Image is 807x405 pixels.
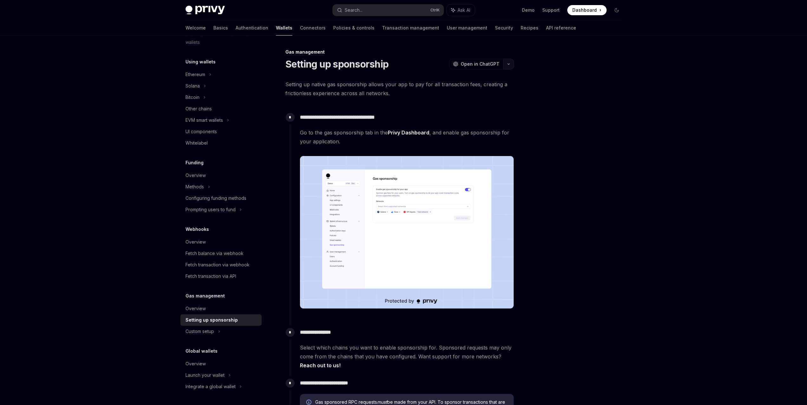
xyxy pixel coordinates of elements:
div: Prompting users to fund [185,206,236,213]
em: must [377,399,387,405]
button: Toggle dark mode [612,5,622,15]
a: Security [495,20,513,36]
a: User management [447,20,487,36]
img: dark logo [185,6,225,15]
a: Dashboard [567,5,607,15]
div: Search... [345,6,362,14]
span: Ctrl K [430,8,440,13]
a: Setting up sponsorship [180,314,262,326]
a: API reference [546,20,576,36]
h5: Webhooks [185,225,209,233]
div: Other chains [185,105,212,113]
a: Fetch transaction via API [180,271,262,282]
div: Launch your wallet [185,371,225,379]
span: Select which chains you want to enable sponsorship for. Sponsored requests may only come from the... [300,343,514,370]
a: Overview [180,170,262,181]
div: Setting up sponsorship [185,316,238,324]
a: Fetch balance via webhook [180,248,262,259]
span: Dashboard [572,7,597,13]
div: Overview [185,172,206,179]
a: Reach out to us! [300,362,341,369]
a: Connectors [300,20,326,36]
a: Other chains [180,103,262,114]
div: Gas management [285,49,514,55]
h5: Global wallets [185,347,218,355]
div: Overview [185,305,206,312]
a: Overview [180,303,262,314]
div: EVM smart wallets [185,116,223,124]
a: Overview [180,236,262,248]
span: Open in ChatGPT [461,61,499,67]
a: Authentication [236,20,268,36]
h5: Using wallets [185,58,216,66]
a: Fetch transaction via webhook [180,259,262,271]
button: Ask AI [447,4,475,16]
div: Integrate a global wallet [185,383,236,390]
div: Custom setup [185,328,214,335]
div: Overview [185,360,206,368]
div: UI components [185,128,217,135]
a: Welcome [185,20,206,36]
span: Ask AI [458,7,470,13]
div: Whitelabel [185,139,208,147]
button: Search...CtrlK [333,4,444,16]
h5: Funding [185,159,204,167]
h5: Gas management [185,292,225,300]
div: Fetch balance via webhook [185,250,244,257]
div: Fetch transaction via API [185,272,236,280]
div: Ethereum [185,71,205,78]
span: Setting up native gas sponsorship allows your app to pay for all transaction fees, creating a fri... [285,80,514,98]
a: Wallets [276,20,292,36]
div: Solana [185,82,200,90]
img: images/gas-sponsorship.png [300,156,514,309]
a: Basics [213,20,228,36]
a: Support [542,7,560,13]
div: Fetch transaction via webhook [185,261,250,269]
a: Demo [522,7,535,13]
a: Recipes [521,20,538,36]
a: Configuring funding methods [180,193,262,204]
a: Policies & controls [333,20,374,36]
div: Overview [185,238,206,246]
div: Configuring funding methods [185,194,246,202]
span: Go to the gas sponsorship tab in the , and enable gas sponsorship for your application. [300,128,514,146]
a: Whitelabel [180,137,262,149]
a: Overview [180,358,262,369]
div: Bitcoin [185,94,199,101]
a: Privy Dashboard [388,129,429,136]
a: Transaction management [382,20,439,36]
h1: Setting up sponsorship [285,58,389,70]
button: Open in ChatGPT [449,59,503,69]
div: Methods [185,183,204,191]
a: UI components [180,126,262,137]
